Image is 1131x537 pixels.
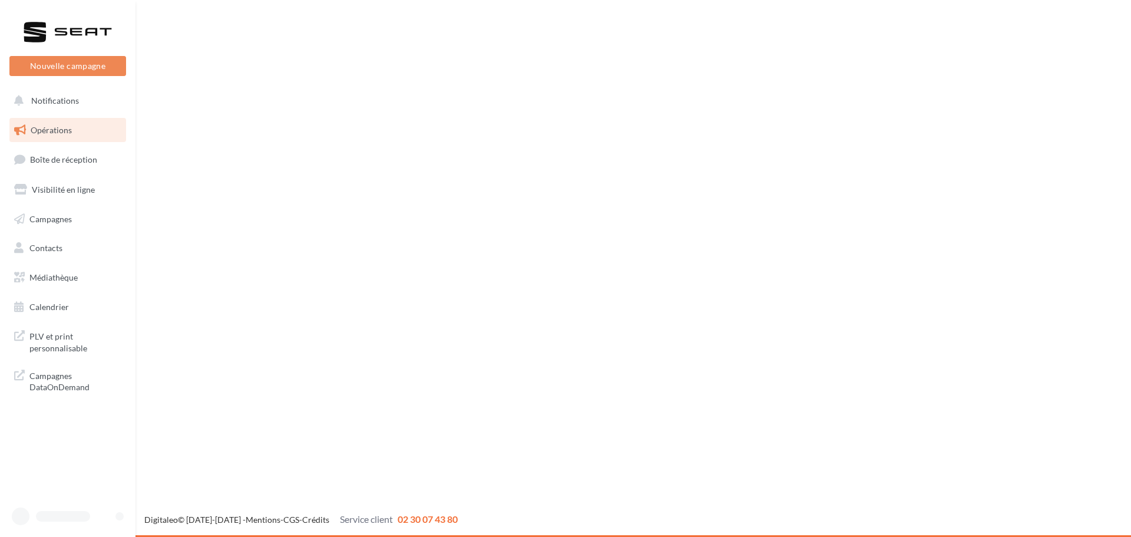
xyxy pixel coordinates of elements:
[7,88,124,113] button: Notifications
[7,147,128,172] a: Boîte de réception
[7,118,128,143] a: Opérations
[7,265,128,290] a: Médiathèque
[29,272,78,282] span: Médiathèque
[29,243,62,253] span: Contacts
[9,56,126,76] button: Nouvelle campagne
[31,95,79,106] span: Notifications
[7,324,128,358] a: PLV et print personnalisable
[144,515,178,525] a: Digitaleo
[29,302,69,312] span: Calendrier
[7,363,128,398] a: Campagnes DataOnDemand
[31,125,72,135] span: Opérations
[302,515,329,525] a: Crédits
[30,154,97,164] span: Boîte de réception
[7,177,128,202] a: Visibilité en ligne
[29,213,72,223] span: Campagnes
[7,295,128,319] a: Calendrier
[283,515,299,525] a: CGS
[7,236,128,261] a: Contacts
[144,515,458,525] span: © [DATE]-[DATE] - - -
[398,513,458,525] span: 02 30 07 43 80
[7,207,128,232] a: Campagnes
[340,513,393,525] span: Service client
[29,328,121,354] span: PLV et print personnalisable
[29,368,121,393] span: Campagnes DataOnDemand
[246,515,280,525] a: Mentions
[32,185,95,195] span: Visibilité en ligne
